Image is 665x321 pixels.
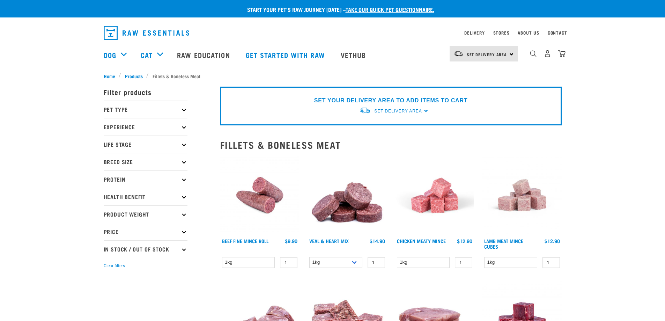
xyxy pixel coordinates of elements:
p: Protein [104,170,187,188]
a: Cat [141,50,153,60]
h2: Fillets & Boneless Meat [220,139,562,150]
a: Delivery [464,31,485,34]
img: Lamb Meat Mince [482,156,562,235]
img: home-icon@2x.png [558,50,566,57]
a: Veal & Heart Mix [309,240,349,242]
span: Products [125,72,143,80]
input: 1 [368,257,385,268]
span: Set Delivery Area [374,109,422,114]
p: Life Stage [104,136,187,153]
a: Lamb Meat Mince Cubes [484,240,523,248]
p: Experience [104,118,187,136]
div: $12.90 [457,238,472,244]
span: Home [104,72,115,80]
a: Beef Fine Mince Roll [222,240,268,242]
input: 1 [280,257,297,268]
a: take our quick pet questionnaire. [346,8,434,11]
img: home-icon-1@2x.png [530,50,537,57]
img: van-moving.png [454,51,463,57]
a: Stores [493,31,510,34]
nav: dropdown navigation [98,23,567,43]
input: 1 [455,257,472,268]
a: About Us [518,31,539,34]
p: Product Weight [104,205,187,223]
a: Home [104,72,119,80]
a: Vethub [334,41,375,69]
p: Pet Type [104,101,187,118]
span: Set Delivery Area [467,53,507,56]
img: user.png [544,50,551,57]
div: $12.90 [545,238,560,244]
a: Contact [548,31,567,34]
p: SET YOUR DELIVERY AREA TO ADD ITEMS TO CART [314,96,467,105]
div: $9.90 [285,238,297,244]
a: Dog [104,50,116,60]
a: Products [121,72,146,80]
img: Chicken Meaty Mince [395,156,474,235]
a: Raw Education [170,41,238,69]
img: van-moving.png [360,107,371,114]
a: Get started with Raw [239,41,334,69]
a: Chicken Meaty Mince [397,240,446,242]
p: In Stock / Out Of Stock [104,240,187,258]
input: 1 [542,257,560,268]
img: Venison Veal Salmon Tripe 1651 [220,156,300,235]
img: Raw Essentials Logo [104,26,189,40]
p: Breed Size [104,153,187,170]
p: Price [104,223,187,240]
button: Clear filters [104,263,125,269]
div: $14.90 [370,238,385,244]
p: Health Benefit [104,188,187,205]
img: 1152 Veal Heart Medallions 01 [308,156,387,235]
p: Filter products [104,83,187,101]
nav: breadcrumbs [104,72,562,80]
